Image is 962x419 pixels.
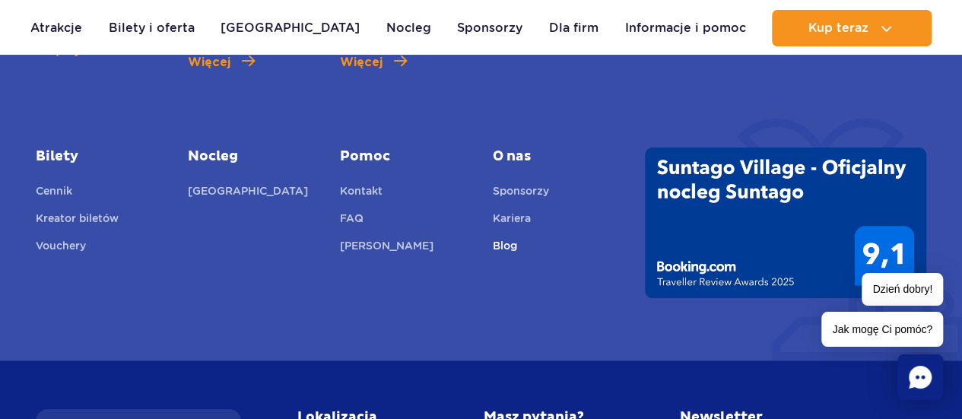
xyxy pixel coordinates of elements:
[457,10,522,46] a: Sponsorzy
[386,10,431,46] a: Nocleg
[188,53,230,71] span: Więcej
[493,237,517,259] a: Blog
[340,237,433,259] a: [PERSON_NAME]
[188,183,308,204] a: [GEOGRAPHIC_DATA]
[549,10,598,46] a: Dla firm
[188,148,317,166] a: Nocleg
[340,53,407,71] a: Więcej
[493,210,531,231] a: Kariera
[36,148,165,166] a: Bilety
[645,148,926,298] img: Traveller Review Awards 2025' od Booking.com dla Suntago Village - wynik 9.1/10
[897,354,943,400] div: Chat
[36,210,119,231] a: Kreator biletów
[493,183,549,204] a: Sponsorzy
[340,53,383,71] span: Więcej
[30,10,82,46] a: Atrakcje
[862,273,943,306] span: Dzień dobry!
[340,183,383,204] a: Kontakt
[493,148,622,166] span: O nas
[109,10,195,46] a: Bilety i oferta
[772,10,932,46] button: Kup teraz
[188,53,255,71] a: Więcej
[624,10,745,46] a: Informacje i pomoc
[36,237,86,259] a: Vouchery
[221,10,360,46] a: [GEOGRAPHIC_DATA]
[340,148,469,166] a: Pomoc
[808,21,868,35] span: Kup teraz
[36,183,72,204] a: Cennik
[821,312,943,347] span: Jak mogę Ci pomóc?
[340,210,364,231] a: FAQ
